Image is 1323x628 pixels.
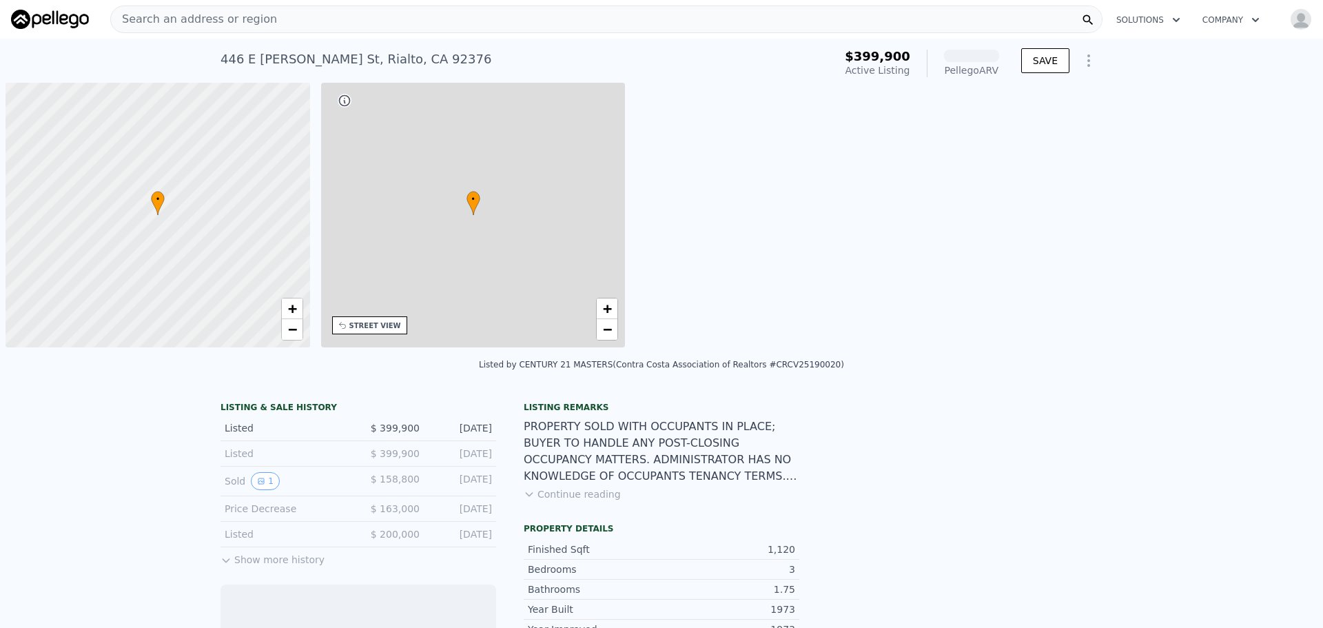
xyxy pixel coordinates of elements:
[282,298,302,319] a: Zoom in
[528,602,661,616] div: Year Built
[479,360,844,369] div: Listed by CENTURY 21 MASTERS (Contra Costa Association of Realtors #CRCV25190020)
[597,319,617,340] a: Zoom out
[431,421,492,435] div: [DATE]
[431,447,492,460] div: [DATE]
[1191,8,1271,32] button: Company
[111,11,277,28] span: Search an address or region
[282,319,302,340] a: Zoom out
[349,321,401,331] div: STREET VIEW
[603,300,612,317] span: +
[225,502,347,516] div: Price Decrease
[225,527,347,541] div: Listed
[1290,8,1312,30] img: avatar
[524,487,621,501] button: Continue reading
[528,543,661,556] div: Finished Sqft
[597,298,617,319] a: Zoom in
[661,543,795,556] div: 1,120
[466,193,480,205] span: •
[220,402,496,416] div: LISTING & SALE HISTORY
[371,503,420,514] span: $ 163,000
[845,49,910,63] span: $399,900
[251,472,280,490] button: View historical data
[220,50,491,69] div: 446 E [PERSON_NAME] St , Rialto , CA 92376
[528,583,661,596] div: Bathrooms
[524,402,799,413] div: Listing remarks
[220,547,325,567] button: Show more history
[661,563,795,576] div: 3
[371,529,420,540] span: $ 200,000
[151,193,165,205] span: •
[371,423,420,434] span: $ 399,900
[661,583,795,596] div: 1.75
[225,421,347,435] div: Listed
[1075,47,1102,74] button: Show Options
[944,63,999,77] div: Pellego ARV
[287,321,296,338] span: −
[371,474,420,485] span: $ 158,800
[371,448,420,459] span: $ 399,900
[287,300,296,317] span: +
[466,191,480,215] div: •
[225,447,347,460] div: Listed
[431,502,492,516] div: [DATE]
[11,10,89,29] img: Pellego
[528,563,661,576] div: Bedrooms
[661,602,795,616] div: 1973
[151,191,165,215] div: •
[603,321,612,338] span: −
[1021,48,1069,73] button: SAVE
[431,472,492,490] div: [DATE]
[524,523,799,534] div: Property details
[225,472,347,490] div: Sold
[431,527,492,541] div: [DATE]
[845,65,910,76] span: Active Listing
[1105,8,1191,32] button: Solutions
[524,418,799,485] div: PROPERTY SOLD WITH OCCUPANTS IN PLACE; BUYER TO HANDLE ANY POST-CLOSING OCCUPANCY MATTERS. ADMINI...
